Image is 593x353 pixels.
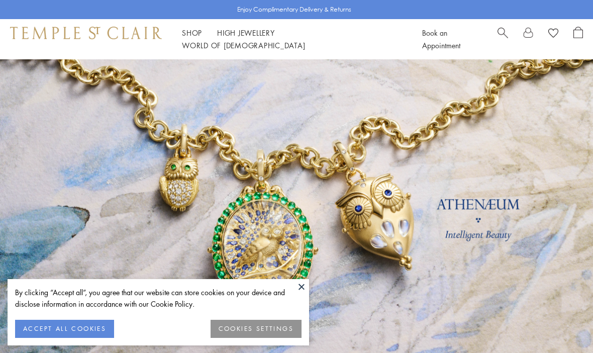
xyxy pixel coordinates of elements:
button: ACCEPT ALL COOKIES [15,320,114,338]
a: ShopShop [182,28,202,38]
img: Temple St. Clair [10,27,162,39]
a: World of [DEMOGRAPHIC_DATA]World of [DEMOGRAPHIC_DATA] [182,40,305,50]
a: Open Shopping Bag [573,27,583,52]
a: Book an Appointment [422,28,460,50]
p: Enjoy Complimentary Delivery & Returns [237,5,351,15]
a: View Wishlist [548,27,558,42]
nav: Main navigation [182,27,400,52]
div: By clicking “Accept all”, you agree that our website can store cookies on your device and disclos... [15,287,302,310]
a: Search [498,27,508,52]
iframe: Gorgias live chat messenger [543,306,583,343]
button: COOKIES SETTINGS [211,320,302,338]
a: High JewelleryHigh Jewellery [217,28,275,38]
